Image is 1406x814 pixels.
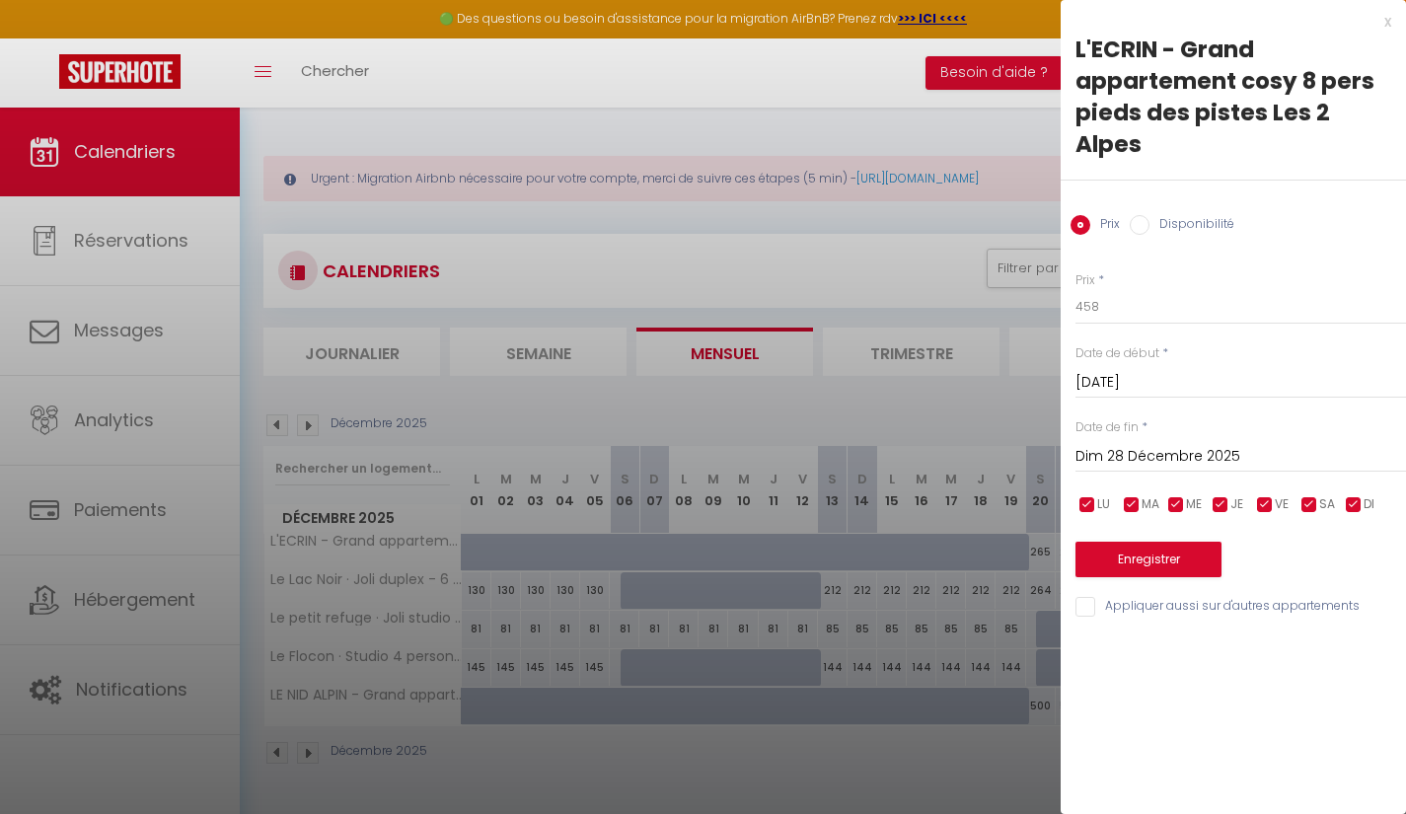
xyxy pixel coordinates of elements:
[1075,542,1221,577] button: Enregistrer
[1319,495,1335,514] span: SA
[1090,215,1120,237] label: Prix
[1275,495,1289,514] span: VE
[1149,215,1234,237] label: Disponibilité
[1075,418,1139,437] label: Date de fin
[1364,495,1374,514] span: DI
[1142,495,1159,514] span: MA
[1097,495,1110,514] span: LU
[1061,10,1391,34] div: x
[1075,34,1391,160] div: L'ECRIN - Grand appartement cosy 8 pers pieds des pistes Les 2 Alpes
[1075,344,1159,363] label: Date de début
[1075,271,1095,290] label: Prix
[1230,495,1243,514] span: JE
[1186,495,1202,514] span: ME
